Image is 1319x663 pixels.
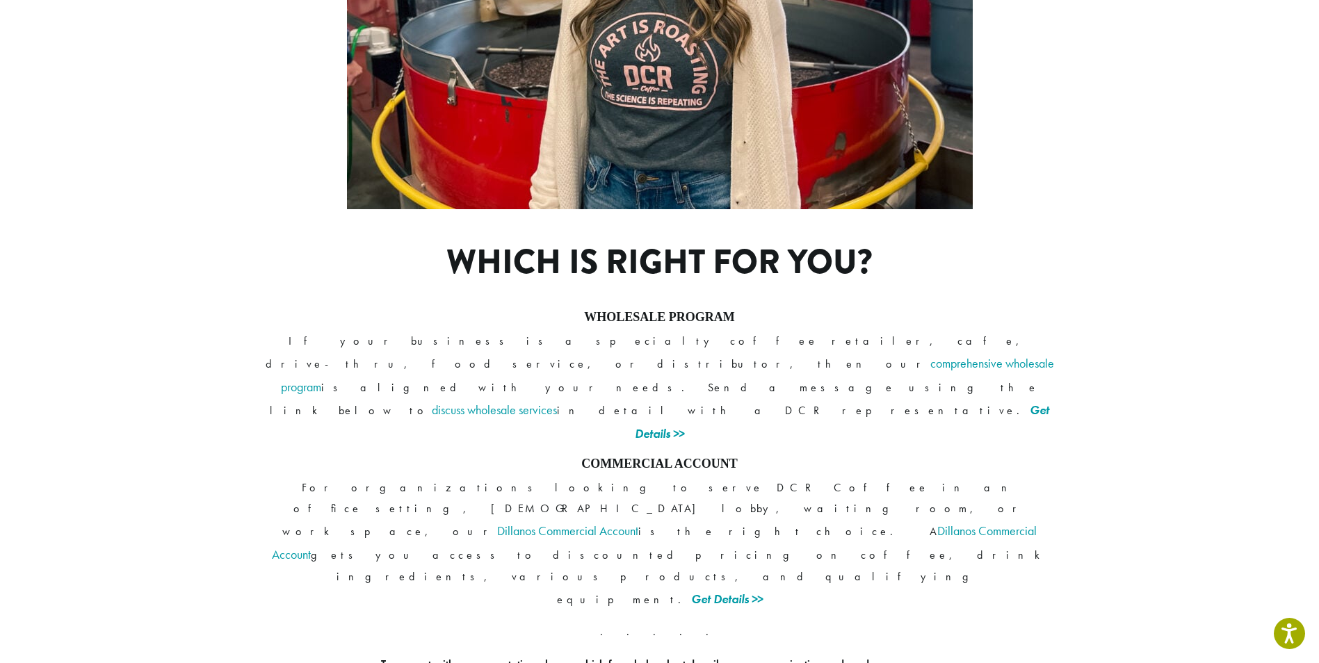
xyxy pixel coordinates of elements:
h4: COMMERCIAL ACCOUNT [264,457,1056,472]
a: comprehensive wholesale program [281,355,1054,395]
a: Get Details >> [691,591,763,607]
a: Dillanos Commercial Account [497,523,638,539]
h1: Which is right for you? [362,243,957,283]
p: For organizations looking to serve DCR Coffee in an office setting, [DEMOGRAPHIC_DATA] lobby, wai... [264,477,1056,611]
h4: WHOLESALE PROGRAM [264,310,1056,325]
a: Dillanos Commercial Account [272,523,1037,562]
a: discuss wholesale services [432,402,557,418]
p: If your business is a specialty coffee retailer, cafe, drive-thru, food service, or distributor, ... [264,331,1056,445]
p: . . . . . [264,621,1056,642]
